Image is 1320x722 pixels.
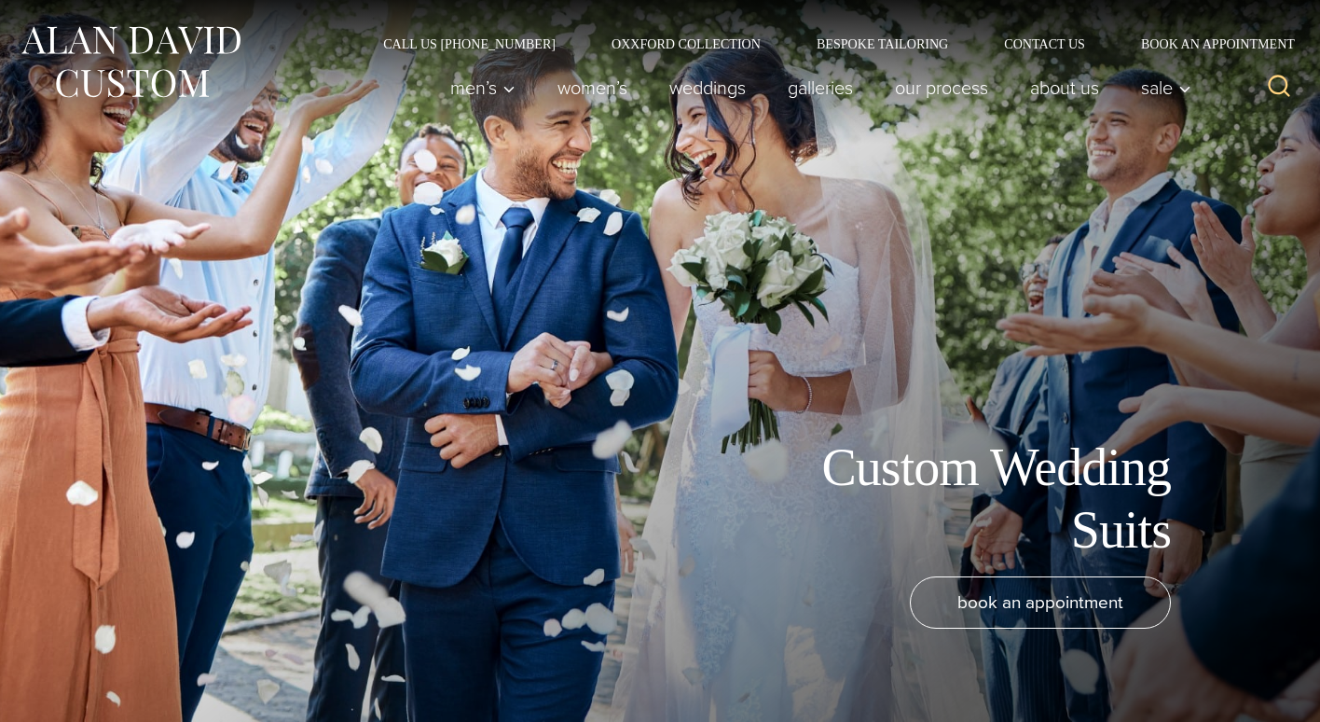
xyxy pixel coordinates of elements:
a: book an appointment [910,576,1171,629]
a: Oxxford Collection [584,37,789,50]
a: Book an Appointment [1113,37,1301,50]
span: Men’s [450,78,516,97]
a: About Us [1010,69,1121,106]
nav: Secondary Navigation [355,37,1301,50]
a: Our Process [874,69,1010,106]
a: Contact Us [976,37,1113,50]
button: View Search Form [1257,65,1301,110]
a: Call Us [PHONE_NUMBER] [355,37,584,50]
nav: Primary Navigation [430,69,1202,106]
a: Galleries [767,69,874,106]
span: Sale [1141,78,1191,97]
a: Women’s [537,69,649,106]
a: Bespoke Tailoring [789,37,976,50]
a: weddings [649,69,767,106]
h1: Custom Wedding Suits [751,437,1171,562]
span: book an appointment [957,589,1123,616]
img: Alan David Custom [19,21,242,104]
